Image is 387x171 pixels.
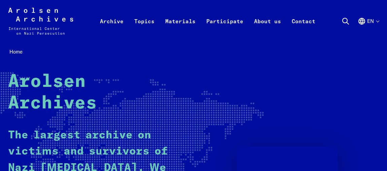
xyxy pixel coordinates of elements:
a: Participate [201,15,249,42]
button: English, language selection [358,17,379,41]
nav: Primary [95,8,321,35]
a: Materials [160,15,201,42]
span: Home [9,48,23,55]
a: Archive [95,15,129,42]
a: Contact [286,15,321,42]
strong: Arolsen Archives [8,73,97,112]
nav: Breadcrumb [8,47,379,57]
a: About us [249,15,286,42]
a: Topics [129,15,160,42]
